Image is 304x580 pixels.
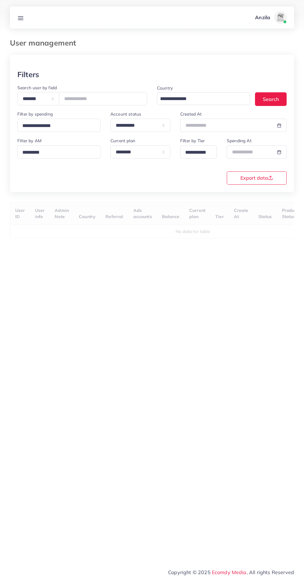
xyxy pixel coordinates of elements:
span: , All rights Reserved [247,569,294,576]
p: Anzila [255,14,270,21]
input: Search for option [183,148,209,157]
input: Search for option [158,94,242,104]
a: Anzilaavatar [252,11,289,24]
label: Created At [180,111,202,117]
input: Search for option [20,148,92,157]
input: Search for option [20,121,92,131]
label: Filter by spending [17,111,53,117]
img: avatar [274,11,287,24]
label: Search user by field [17,85,57,91]
div: Search for option [157,92,250,105]
label: Filter by Tier [180,138,205,144]
span: Copyright © 2025 [168,569,294,576]
h3: Filters [17,70,39,79]
div: Search for option [17,145,101,159]
label: Spending At [227,138,252,144]
span: Export data [240,175,273,180]
label: Country [157,85,173,91]
label: Current plan [110,138,135,144]
div: Search for option [17,119,101,132]
label: Account status [110,111,141,117]
div: Search for option [180,145,217,159]
button: Search [255,92,287,106]
h3: User management [10,38,81,47]
a: Ecomdy Media [212,569,247,575]
label: Filter by AM [17,138,42,144]
button: Export data [227,171,287,185]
